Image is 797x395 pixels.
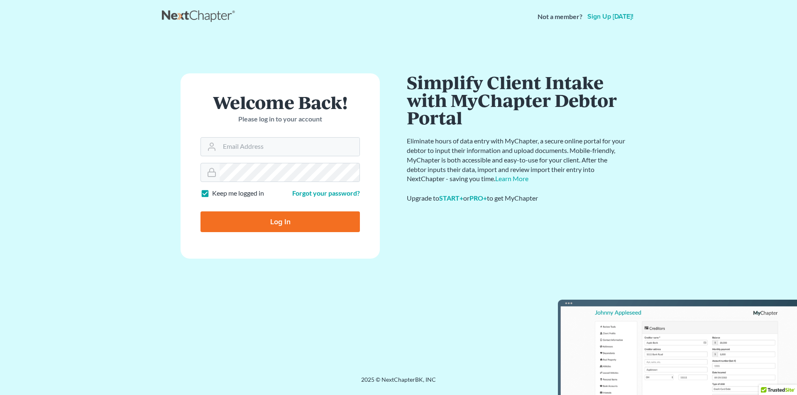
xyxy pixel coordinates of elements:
[407,136,627,184] p: Eliminate hours of data entry with MyChapter, a secure online portal for your debtor to input the...
[200,93,360,111] h1: Welcome Back!
[586,13,635,20] a: Sign up [DATE]!
[292,189,360,197] a: Forgot your password?
[495,174,528,182] a: Learn More
[407,73,627,126] h1: Simplify Client Intake with MyChapter Debtor Portal
[200,114,360,124] p: Please log in to your account
[469,194,487,202] a: PRO+
[220,138,359,156] input: Email Address
[407,194,627,203] div: Upgrade to or to get MyChapter
[538,12,582,22] strong: Not a member?
[212,189,264,198] label: Keep me logged in
[162,376,635,390] div: 2025 © NextChapterBK, INC
[200,211,360,232] input: Log In
[439,194,463,202] a: START+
